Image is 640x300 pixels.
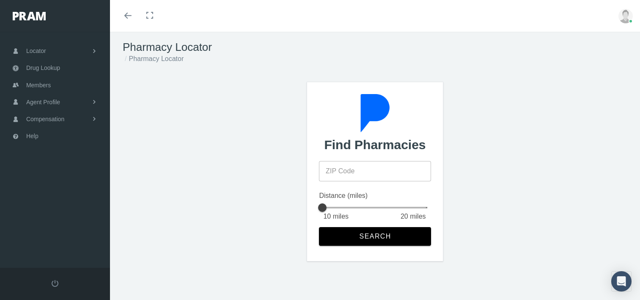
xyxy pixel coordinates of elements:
img: gecBt0JDzQm8O6kn25X4gW9lZq9CCVzdclDVqCHmA7bLfqN9fqRSwNmnCZ0K3CoNLSfwcuCe0bByAtsDYhs1pJzAV9A5Gk5OY... [356,94,394,132]
span: Search [359,233,391,240]
div: Distance (miles) [319,191,431,201]
h2: Find Pharmacies [324,137,426,153]
div: 10 miles [323,211,349,222]
span: Help [26,128,38,144]
span: Drug Lookup [26,60,60,76]
span: Members [26,77,51,93]
img: user-placeholder.jpg [618,9,633,23]
span: Compensation [26,111,64,127]
div: 20 miles [401,211,426,222]
div: Open Intercom Messenger [611,271,632,292]
li: Pharmacy Locator [123,54,184,64]
span: Agent Profile [26,94,60,110]
button: Search [319,227,431,246]
img: PRAM_20_x_78.png [13,12,46,20]
span: Locator [26,43,46,59]
h1: Pharmacy Locator [123,41,627,54]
